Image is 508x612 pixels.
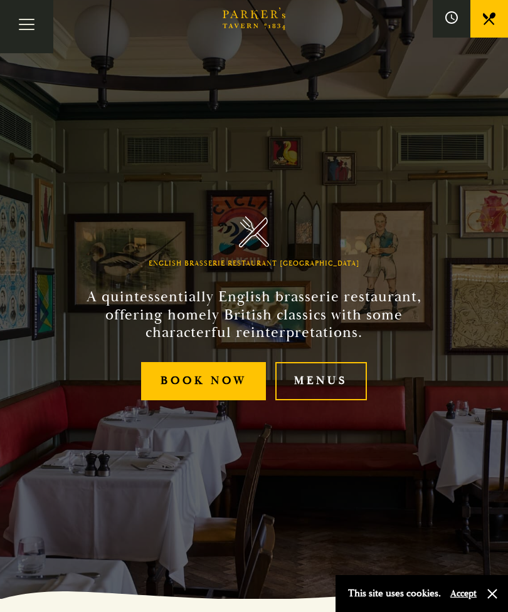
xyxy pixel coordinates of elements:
[450,588,477,599] button: Accept
[348,584,441,603] p: This site uses cookies.
[239,216,270,247] img: Parker's Tavern Brasserie Cambridge
[486,588,499,600] button: Close and accept
[68,288,440,342] h2: A quintessentially English brasserie restaurant, offering homely British classics with some chara...
[141,362,266,400] a: Book Now
[275,362,367,400] a: Menus
[149,260,359,268] h1: English Brasserie Restaurant [GEOGRAPHIC_DATA]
